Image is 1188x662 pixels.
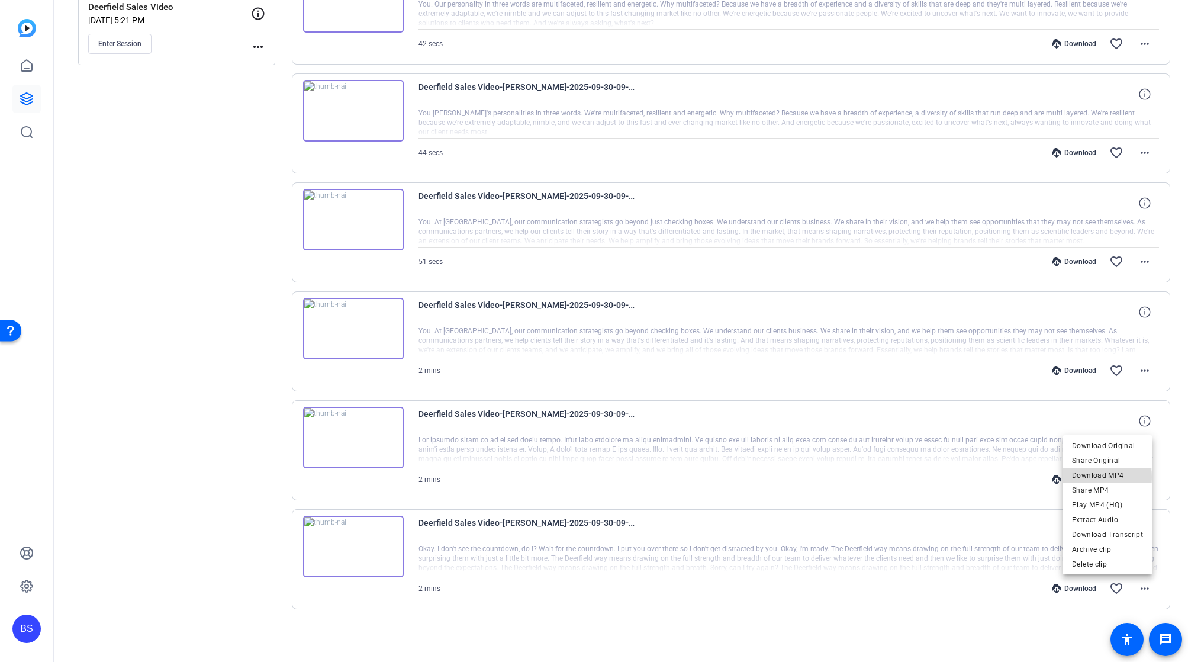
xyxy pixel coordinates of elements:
[1072,439,1143,453] span: Download Original
[1072,468,1143,483] span: Download MP4
[1072,498,1143,512] span: Play MP4 (HQ)
[1072,528,1143,542] span: Download Transcript
[1072,542,1143,557] span: Archive clip
[1072,454,1143,468] span: Share Original
[1072,557,1143,571] span: Delete clip
[1072,513,1143,527] span: Extract Audio
[1072,483,1143,497] span: Share MP4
